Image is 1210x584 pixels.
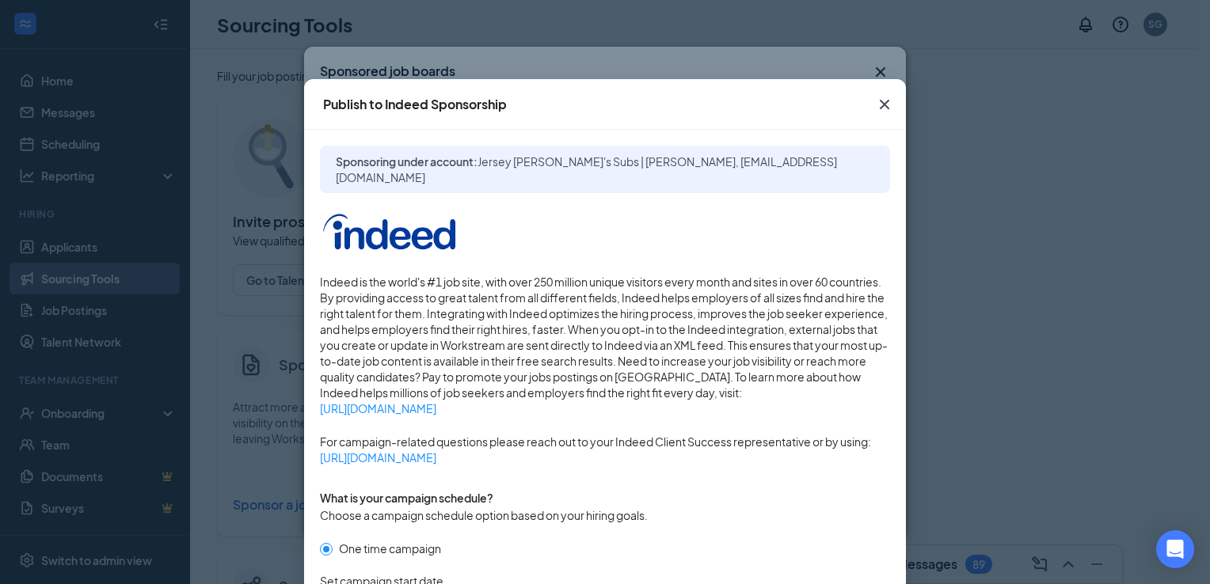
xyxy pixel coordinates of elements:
[336,154,837,184] span: Jersey [PERSON_NAME]'s Subs | [PERSON_NAME], [EMAIL_ADDRESS][DOMAIN_NAME]
[320,400,890,416] a: [URL][DOMAIN_NAME]
[320,434,890,465] span: For campaign-related questions please reach out to your Indeed Client Success representative or b...
[320,491,493,505] span: What is your campaign schedule?
[320,449,890,465] a: [URL][DOMAIN_NAME]
[336,154,874,185] span: Sponsoring under account:
[320,274,890,416] span: Indeed is the world's #1 job site, with over 250 million unique visitors every month and sites in...
[863,79,906,130] button: Close
[323,96,507,113] div: Publish to Indeed Sponsorship
[333,540,447,557] span: One time campaign
[875,95,894,114] svg: Cross
[320,508,648,522] span: Choose a campaign schedule option based on your hiring goals.
[1156,530,1194,568] div: Open Intercom Messenger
